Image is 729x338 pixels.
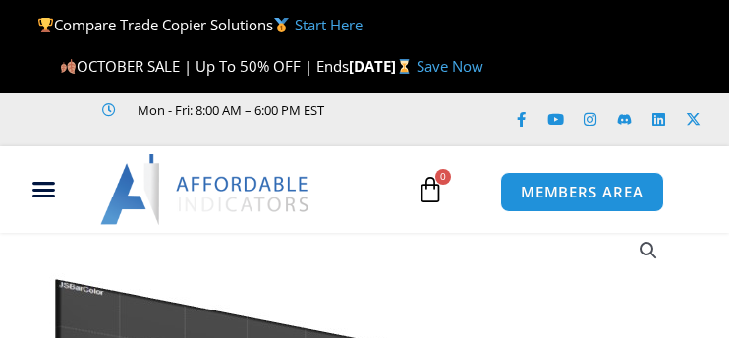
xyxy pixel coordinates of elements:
[435,169,451,185] span: 0
[500,172,664,212] a: MEMBERS AREA
[133,98,324,122] span: Mon - Fri: 8:00 AM – 6:00 PM EST
[417,56,483,76] a: Save Now
[66,122,361,141] iframe: Customer reviews powered by Trustpilot
[8,171,80,208] div: Menu Toggle
[274,18,289,32] img: 🥇
[295,15,363,34] a: Start Here
[100,154,311,225] img: LogoAI | Affordable Indicators – NinjaTrader
[61,59,76,74] img: 🍂
[60,56,349,76] span: OCTOBER SALE | Up To 50% OFF | Ends
[38,18,53,32] img: 🏆
[631,233,666,268] a: View full-screen image gallery
[521,185,644,199] span: MEMBERS AREA
[349,56,417,76] strong: [DATE]
[387,161,474,218] a: 0
[397,59,412,74] img: ⌛
[37,15,362,34] span: Compare Trade Copier Solutions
